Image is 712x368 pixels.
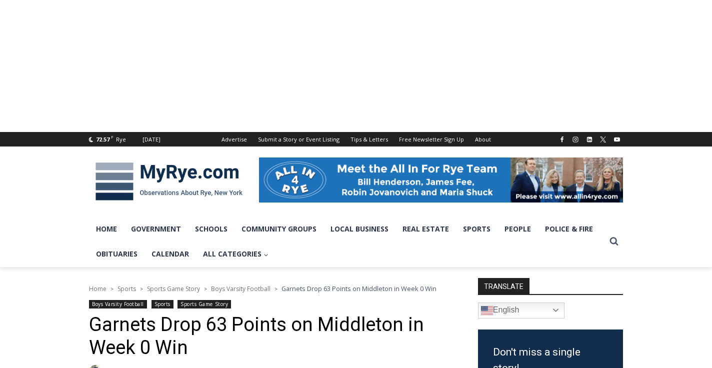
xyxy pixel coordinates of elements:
[281,284,436,293] span: Garnets Drop 63 Points on Middleton in Week 0 Win
[110,285,113,292] span: >
[252,132,345,146] a: Submit a Story or Event Listing
[393,132,469,146] a: Free Newsletter Sign Up
[481,304,493,316] img: en
[605,232,623,250] button: View Search Form
[478,278,529,294] strong: TRANSLATE
[456,216,497,241] a: Sports
[611,133,623,145] a: YouTube
[188,216,234,241] a: Schools
[116,135,126,144] div: Rye
[469,132,496,146] a: About
[177,300,231,308] a: Sports Game Story
[556,133,568,145] a: Facebook
[89,216,605,267] nav: Primary Navigation
[345,132,393,146] a: Tips & Letters
[144,241,196,266] a: Calendar
[203,248,268,259] span: All Categories
[111,134,113,139] span: F
[89,216,124,241] a: Home
[216,132,252,146] a: Advertise
[569,133,581,145] a: Instagram
[89,313,451,359] h1: Garnets Drop 63 Points on Middleton in Week 0 Win
[89,283,451,293] nav: Breadcrumbs
[274,285,277,292] span: >
[147,284,200,293] a: Sports Game Story
[395,216,456,241] a: Real Estate
[259,157,623,202] img: All in for Rye
[89,300,147,308] a: Boys Varsity Football
[124,216,188,241] a: Government
[478,302,564,318] a: English
[89,241,144,266] a: Obituaries
[142,135,160,144] div: [DATE]
[89,155,249,207] img: MyRye.com
[204,285,207,292] span: >
[234,216,323,241] a: Community Groups
[497,216,538,241] a: People
[538,216,600,241] a: Police & Fire
[597,133,609,145] a: X
[196,241,275,266] a: All Categories
[583,133,595,145] a: Linkedin
[96,135,109,143] span: 72.57
[89,284,106,293] a: Home
[117,284,136,293] a: Sports
[211,284,270,293] a: Boys Varsity Football
[151,300,173,308] a: Sports
[323,216,395,241] a: Local Business
[216,132,496,146] nav: Secondary Navigation
[140,285,143,292] span: >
